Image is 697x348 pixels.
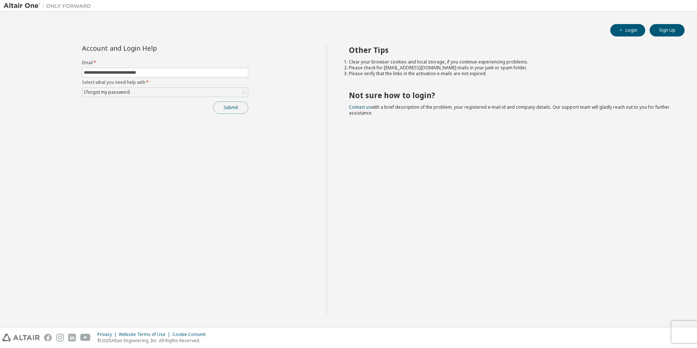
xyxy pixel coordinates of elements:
[610,24,645,36] button: Login
[650,24,685,36] button: Sign Up
[119,332,172,337] div: Website Terms of Use
[56,334,64,341] img: instagram.svg
[349,65,672,71] li: Please check for [EMAIL_ADDRESS][DOMAIN_NAME] mails in your junk or spam folder.
[4,2,95,9] img: Altair One
[349,45,672,55] h2: Other Tips
[82,88,248,97] div: I forgot my password
[2,334,40,341] img: altair_logo.svg
[349,104,670,116] span: with a brief description of the problem, your registered e-mail id and company details. Our suppo...
[213,101,248,114] button: Submit
[68,334,76,341] img: linkedin.svg
[349,104,371,110] a: Contact us
[82,80,248,85] label: Select what you need help with
[82,60,248,66] label: Email
[97,337,210,344] p: © 2025 Altair Engineering, Inc. All Rights Reserved.
[349,71,672,77] li: Please verify that the links in the activation e-mails are not expired.
[349,90,672,100] h2: Not sure how to login?
[83,88,131,96] div: I forgot my password
[82,45,215,51] div: Account and Login Help
[97,332,119,337] div: Privacy
[349,59,672,65] li: Clear your browser cookies and local storage, if you continue experiencing problems.
[44,334,52,341] img: facebook.svg
[172,332,210,337] div: Cookie Consent
[80,334,91,341] img: youtube.svg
